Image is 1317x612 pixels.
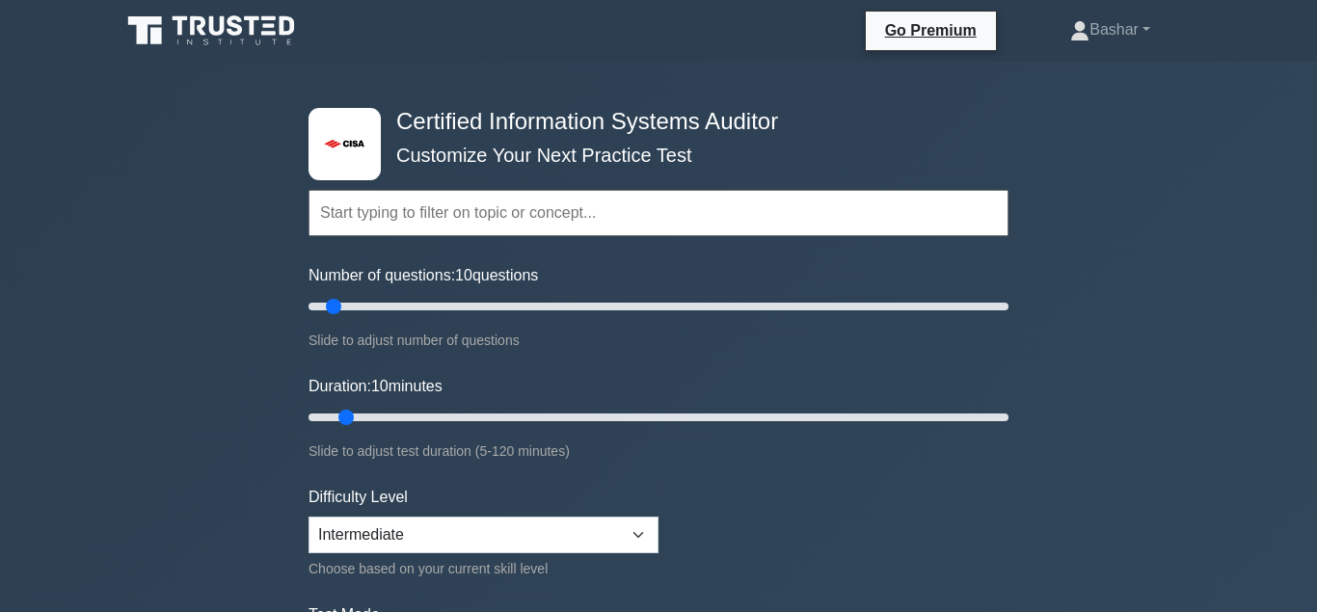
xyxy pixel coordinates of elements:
[389,108,914,136] h4: Certified Information Systems Auditor
[309,264,538,287] label: Number of questions: questions
[371,378,389,394] span: 10
[309,375,443,398] label: Duration: minutes
[1024,11,1196,49] a: Bashar
[455,267,472,283] span: 10
[309,486,408,509] label: Difficulty Level
[874,18,988,42] a: Go Premium
[309,439,1008,463] div: Slide to adjust test duration (5-120 minutes)
[309,329,1008,352] div: Slide to adjust number of questions
[309,557,658,580] div: Choose based on your current skill level
[309,190,1008,236] input: Start typing to filter on topic or concept...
